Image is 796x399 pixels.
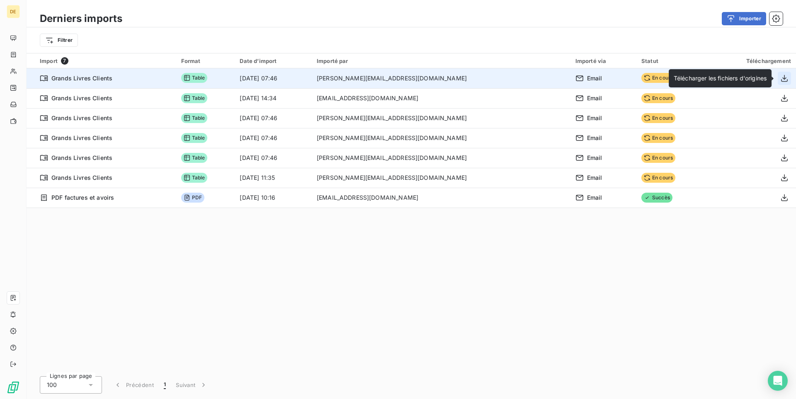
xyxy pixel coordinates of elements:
td: [EMAIL_ADDRESS][DOMAIN_NAME] [312,188,570,208]
span: En cours [641,93,675,103]
span: Grands Livres Clients [51,154,112,162]
span: Email [587,74,602,82]
span: En cours [641,173,675,183]
span: En cours [641,113,675,123]
td: [DATE] 14:34 [235,88,311,108]
button: Précédent [109,376,159,394]
span: Email [587,193,602,202]
span: PDF factures et avoirs [51,193,114,202]
td: [DATE] 07:46 [235,68,311,88]
span: Grands Livres Clients [51,134,112,142]
button: Suivant [171,376,213,394]
td: [PERSON_NAME][EMAIL_ADDRESS][DOMAIN_NAME] [312,168,570,188]
span: Table [181,73,208,83]
button: Importer [722,12,766,25]
td: [PERSON_NAME][EMAIL_ADDRESS][DOMAIN_NAME] [312,68,570,88]
span: Succès [641,193,672,203]
div: Format [181,58,230,64]
span: Grands Livres Clients [51,114,112,122]
span: Table [181,153,208,163]
td: [PERSON_NAME][EMAIL_ADDRESS][DOMAIN_NAME] [312,148,570,168]
span: Table [181,173,208,183]
div: DE [7,5,20,18]
div: Open Intercom Messenger [768,371,788,391]
div: Statut [641,58,703,64]
div: Importé par [317,58,565,64]
h3: Derniers imports [40,11,122,26]
td: [PERSON_NAME][EMAIL_ADDRESS][DOMAIN_NAME] [312,128,570,148]
span: 100 [47,381,57,389]
span: Email [587,114,602,122]
span: Télécharger les fichiers d'origines [674,75,767,82]
div: Date d’import [240,58,306,64]
span: Table [181,93,208,103]
span: 1 [164,381,166,389]
span: En cours [641,153,675,163]
td: [DATE] 07:46 [235,108,311,128]
td: [DATE] 11:35 [235,168,311,188]
td: [DATE] 07:46 [235,148,311,168]
span: Email [587,94,602,102]
img: Logo LeanPay [7,381,20,394]
span: Email [587,174,602,182]
td: [PERSON_NAME][EMAIL_ADDRESS][DOMAIN_NAME] [312,108,570,128]
div: Téléchargement [713,58,791,64]
span: 7 [61,57,68,65]
span: PDF [181,193,204,203]
td: [EMAIL_ADDRESS][DOMAIN_NAME] [312,88,570,108]
span: Grands Livres Clients [51,174,112,182]
td: [DATE] 07:46 [235,128,311,148]
span: Table [181,133,208,143]
span: Email [587,134,602,142]
span: En cours [641,133,675,143]
button: Filtrer [40,34,78,47]
div: Importé via [575,58,631,64]
td: [DATE] 10:16 [235,188,311,208]
button: 1 [159,376,171,394]
span: Email [587,154,602,162]
span: Table [181,113,208,123]
span: Grands Livres Clients [51,94,112,102]
span: Grands Livres Clients [51,74,112,82]
div: Import [40,57,171,65]
span: En cours [641,73,675,83]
